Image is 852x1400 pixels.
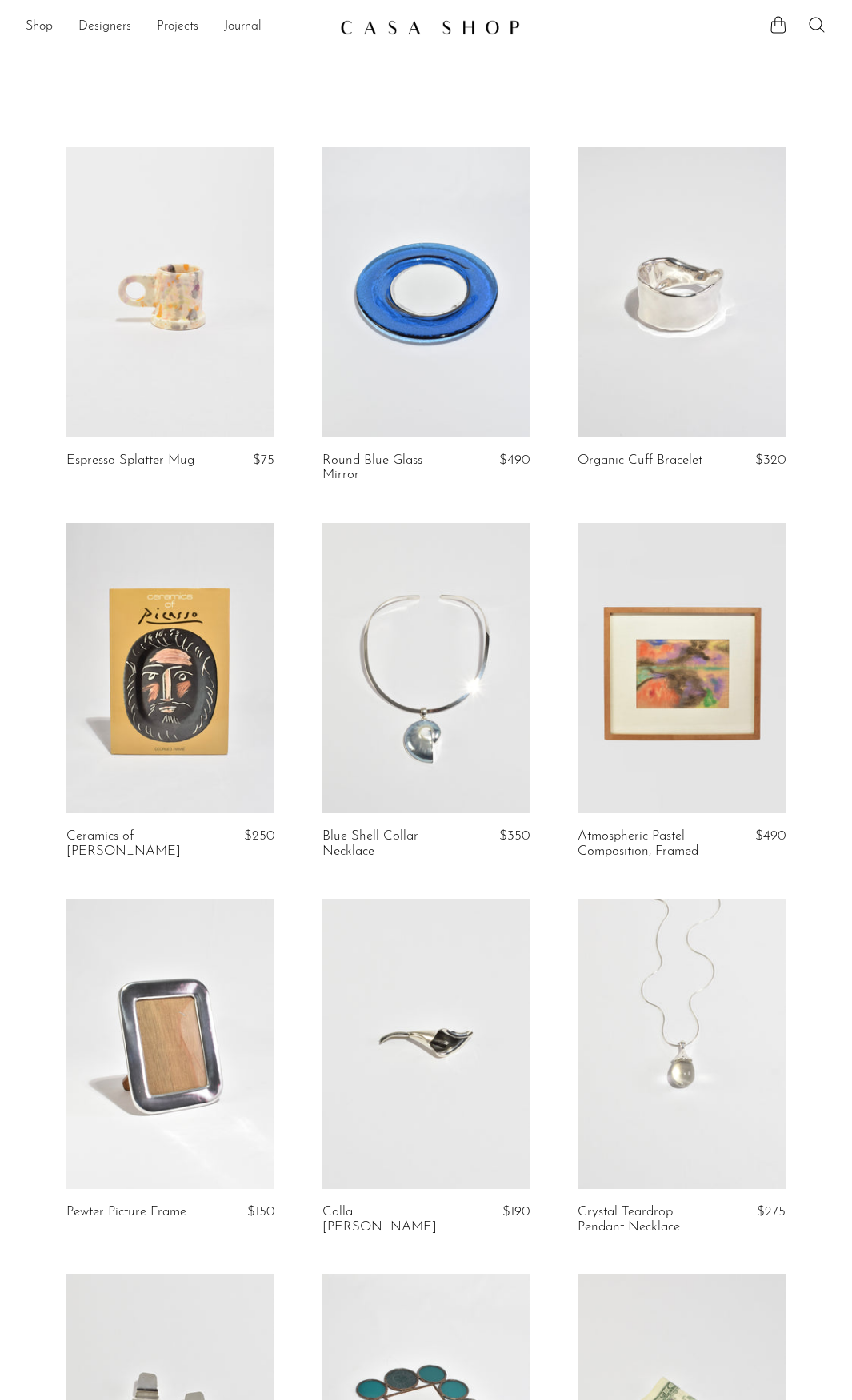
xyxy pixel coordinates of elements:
[322,829,458,859] a: Blue Shell Collar Necklace
[244,829,274,843] span: $250
[322,1205,458,1234] a: Calla [PERSON_NAME]
[224,17,262,38] a: Journal
[499,829,530,843] span: $350
[157,17,198,38] a: Projects
[578,829,714,859] a: Atmospheric Pastel Composition, Framed
[755,829,786,843] span: $490
[499,453,530,467] span: $490
[502,1205,530,1219] span: $190
[26,14,327,41] ul: NEW HEADER MENU
[757,1205,786,1219] span: $275
[247,1205,274,1219] span: $150
[66,1205,186,1219] a: Pewter Picture Frame
[578,453,702,468] a: Organic Cuff Bracelet
[253,453,274,467] span: $75
[26,14,327,41] nav: Desktop navigation
[322,453,458,483] a: Round Blue Glass Mirror
[78,17,131,38] a: Designers
[755,453,786,467] span: $320
[66,453,194,468] a: Espresso Splatter Mug
[66,829,202,859] a: Ceramics of [PERSON_NAME]
[578,1205,714,1234] a: Crystal Teardrop Pendant Necklace
[26,17,53,38] a: Shop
